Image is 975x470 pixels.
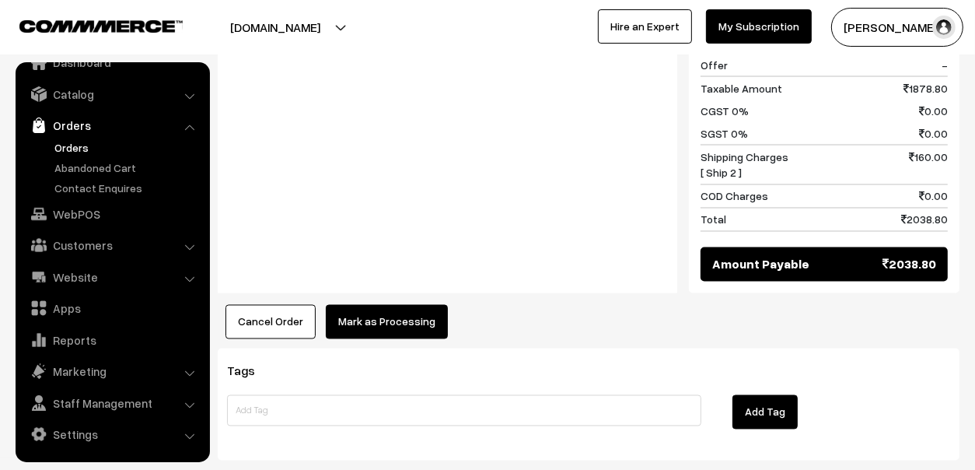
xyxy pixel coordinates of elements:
[701,212,726,228] span: Total
[903,80,948,96] span: 1878.80
[712,255,809,274] span: Amount Payable
[19,420,204,448] a: Settings
[51,139,204,156] a: Orders
[932,16,956,39] img: user
[701,125,748,142] span: SGST 0%
[19,80,204,108] a: Catalog
[919,188,948,205] span: 0.00
[701,188,768,205] span: COD Charges
[176,8,375,47] button: [DOMAIN_NAME]
[909,149,948,181] span: 160.00
[51,180,204,196] a: Contact Enquires
[701,103,749,119] span: CGST 0%
[225,305,316,339] button: Cancel Order
[19,16,156,34] a: COMMMERCE
[19,263,204,291] a: Website
[831,8,963,47] button: [PERSON_NAME]…
[19,20,183,32] img: COMMMERCE
[227,363,274,379] span: Tags
[19,48,204,76] a: Dashboard
[19,326,204,354] a: Reports
[901,212,948,228] span: 2038.80
[732,395,798,430] button: Add Tag
[942,57,948,73] span: -
[919,103,948,119] span: 0.00
[598,9,692,44] a: Hire an Expert
[326,305,448,339] button: Mark as Processing
[19,389,204,417] a: Staff Management
[919,125,948,142] span: 0.00
[51,160,204,176] a: Abandoned Cart
[19,200,204,228] a: WebPOS
[701,80,782,96] span: Taxable Amount
[227,395,701,426] input: Add Tag
[19,294,204,322] a: Apps
[882,255,936,274] span: 2038.80
[701,149,788,181] span: Shipping Charges [ Ship 2 ]
[701,57,728,73] span: Offer
[19,231,204,259] a: Customers
[19,111,204,139] a: Orders
[19,357,204,385] a: Marketing
[706,9,812,44] a: My Subscription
